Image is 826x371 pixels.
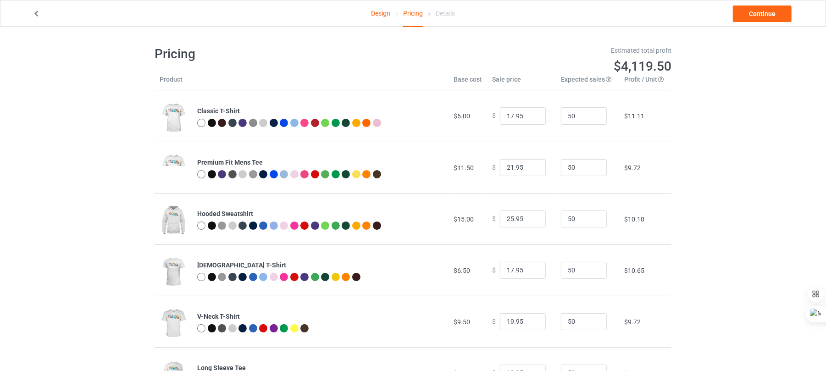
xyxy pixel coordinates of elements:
span: $ [492,164,496,171]
span: $ [492,112,496,120]
span: $4,119.50 [614,59,671,74]
span: $ [492,318,496,325]
b: [DEMOGRAPHIC_DATA] T-Shirt [197,261,286,269]
th: Expected sales [556,75,619,90]
span: $11.50 [454,164,474,172]
span: $6.50 [454,267,470,274]
a: Continue [733,6,792,22]
th: Profit / Unit [619,75,671,90]
span: $9.72 [624,164,641,172]
a: Design [371,0,390,26]
span: $ [492,266,496,274]
div: Estimated total profit [420,46,672,55]
span: $9.72 [624,318,641,326]
h1: Pricing [155,46,407,62]
img: heather_texture.png [249,170,257,178]
b: Premium Fit Mens Tee [197,159,263,166]
b: Classic T-Shirt [197,107,240,115]
span: $10.18 [624,216,644,223]
span: $9.50 [454,318,470,326]
b: V-Neck T-Shirt [197,313,240,320]
span: $6.00 [454,112,470,120]
img: heather_texture.png [249,119,257,127]
th: Base cost [449,75,487,90]
span: $10.65 [624,267,644,274]
span: $15.00 [454,216,474,223]
th: Product [155,75,192,90]
span: $11.11 [624,112,644,120]
div: Pricing [403,0,423,27]
th: Sale price [487,75,556,90]
span: $ [492,215,496,222]
div: Details [436,0,455,26]
b: Hooded Sweatshirt [197,210,253,217]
